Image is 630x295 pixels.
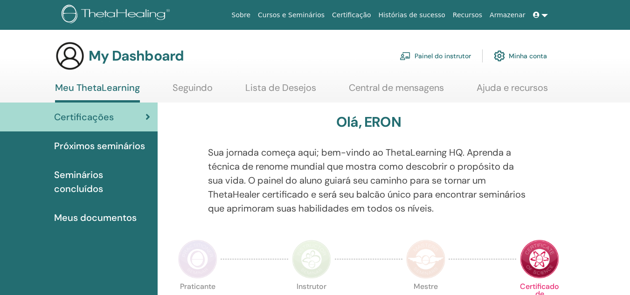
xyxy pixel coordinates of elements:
a: Ajuda e recursos [477,82,548,100]
a: Painel do instrutor [400,46,471,66]
h3: My Dashboard [89,48,184,64]
a: Sobre [228,7,254,24]
span: Próximos seminários [54,139,145,153]
a: Recursos [449,7,486,24]
a: Central de mensagens [349,82,444,100]
img: logo.png [62,5,173,26]
span: Seminários concluídos [54,168,150,196]
a: Armazenar [486,7,529,24]
a: Meu ThetaLearning [55,82,140,103]
a: Seguindo [173,82,213,100]
h3: Olá, ERON [336,114,401,130]
a: Histórias de sucesso [375,7,449,24]
img: Master [406,240,445,279]
span: Certificações [54,110,114,124]
img: chalkboard-teacher.svg [400,52,411,60]
a: Cursos e Seminários [254,7,328,24]
img: Practitioner [178,240,217,279]
p: Sua jornada começa aqui; bem-vindo ao ThetaLearning HQ. Aprenda a técnica de renome mundial que m... [208,145,529,215]
span: Meus documentos [54,211,137,225]
a: Minha conta [494,46,547,66]
img: Instructor [292,240,331,279]
img: generic-user-icon.jpg [55,41,85,71]
img: Certificate of Science [520,240,559,279]
a: Certificação [328,7,374,24]
img: cog.svg [494,48,505,64]
a: Lista de Desejos [245,82,316,100]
